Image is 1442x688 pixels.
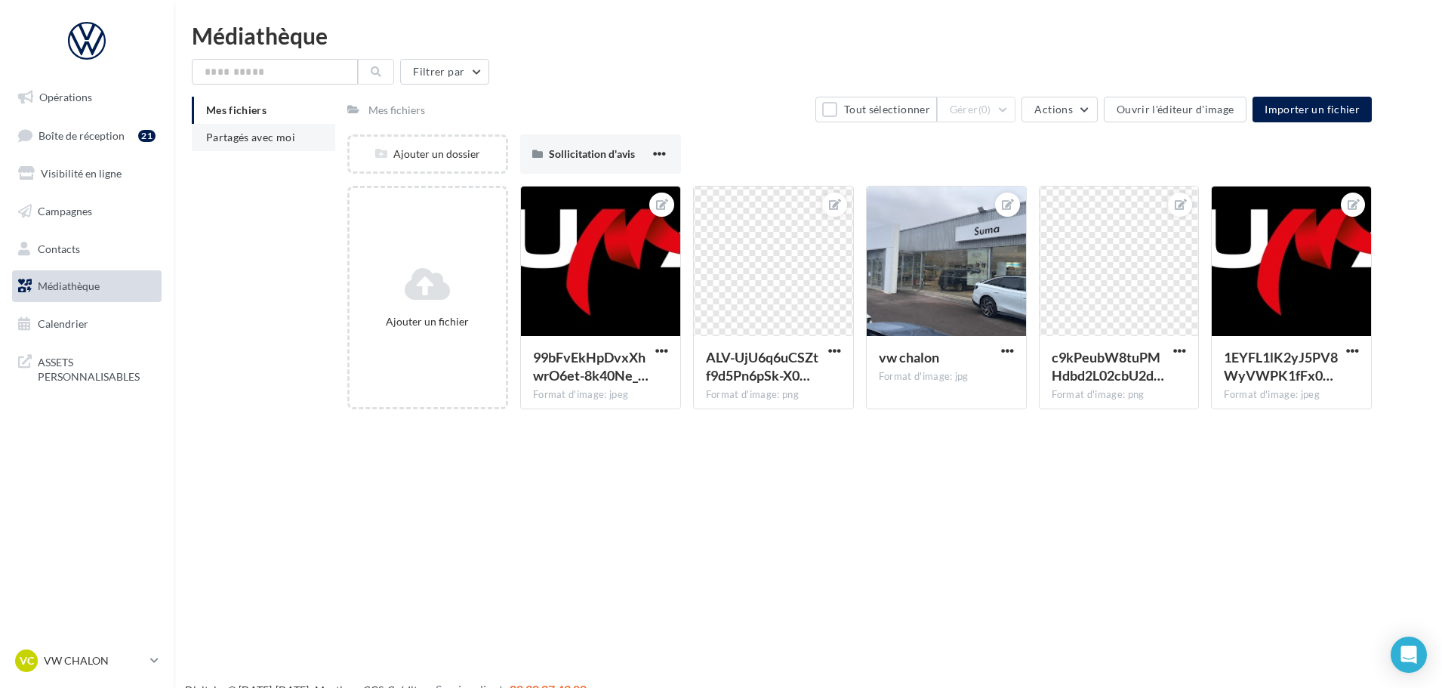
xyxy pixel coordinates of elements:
span: Partagés avec moi [206,131,295,143]
span: Mes fichiers [206,103,267,116]
div: Format d'image: jpg [879,370,1014,384]
span: Calendrier [38,317,88,330]
button: Actions [1021,97,1097,122]
div: Format d'image: jpeg [533,388,668,402]
a: Campagnes [9,196,165,227]
span: Sollicitation d'avis [549,147,635,160]
a: Opérations [9,82,165,113]
p: VW CHALON [44,653,144,668]
div: Format d'image: png [706,388,841,402]
a: Calendrier [9,308,165,340]
button: Gérer(0) [937,97,1016,122]
span: Médiathèque [38,279,100,292]
div: Format d'image: jpeg [1224,388,1359,402]
span: Campagnes [38,205,92,218]
span: Actions [1034,103,1072,116]
div: Open Intercom Messenger [1391,637,1427,673]
div: 21 [138,130,156,142]
a: Contacts [9,233,165,265]
span: vw chalon [879,349,939,366]
a: Visibilité en ligne [9,158,165,190]
div: Ajouter un dossier [350,147,506,162]
div: Ajouter un fichier [356,314,500,329]
div: Médiathèque [192,24,1424,47]
button: Ouvrir l'éditeur d'image [1104,97,1246,122]
div: Format d'image: png [1052,388,1187,402]
span: ALV-UjU6q6uCSZtf9d5Pn6pSk-X0wtOhVwut3u6hmuh2wcx42vessgYI [706,349,818,384]
span: VC [20,653,34,668]
a: Boîte de réception21 [9,119,165,152]
span: ASSETS PERSONNALISABLES [38,352,156,384]
span: Visibilité en ligne [41,167,122,180]
a: ASSETS PERSONNALISABLES [9,346,165,390]
span: (0) [978,103,991,116]
a: Médiathèque [9,270,165,302]
button: Filtrer par [400,59,489,85]
span: Contacts [38,242,80,255]
span: 99bFvEkHpDvxXhwrO6et-8k40Ne_Z-bcbm-QFv91Fm-giQuoe0XtuxUE7MPETYVeaz5NaTsERWxCrP-p-Q=s0 [533,349,649,384]
button: Tout sélectionner [815,97,936,122]
span: 1EYFL1lK2yJ5PV8WyVWPK1fFx07KsogsyYBO0xUXMwEq8s8ucpDfkrmfiaDgJNdjFqv3k10Vbcz03Xuc7A=s0 [1224,349,1338,384]
div: Mes fichiers [368,103,425,118]
span: Opérations [39,91,92,103]
span: Boîte de réception [39,128,125,141]
span: c9kPeubW8tuPMHdbd2L02cbU2d8hmiJgFh9ew43NLDmKkV8nbBwHQi8hbUGX6SjbfpLmNAa570RrSkV0oQ=s0 [1052,349,1164,384]
a: VC VW CHALON [12,646,162,675]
